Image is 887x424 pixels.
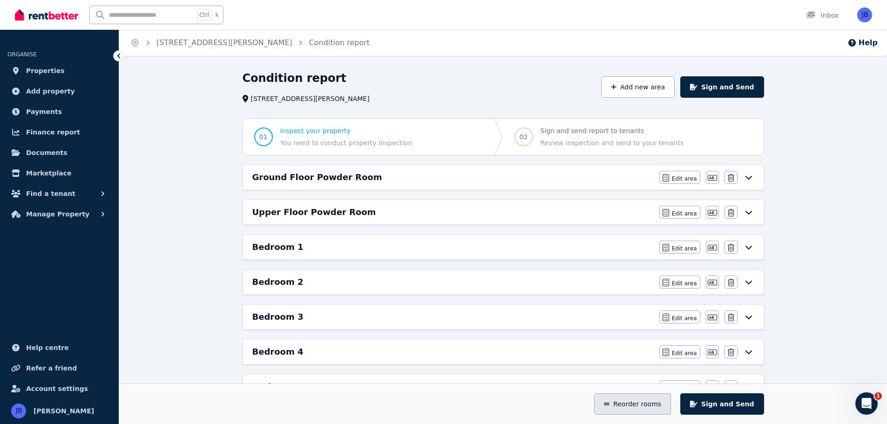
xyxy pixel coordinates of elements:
button: Edit area [659,345,700,358]
iframe: Intercom live chat [855,392,878,415]
div: Inbox [806,11,839,20]
button: Edit area [659,206,700,219]
h6: Upper Floor Powder Room [252,206,376,219]
span: [PERSON_NAME] [34,405,94,417]
h6: Bedroom 2 [252,276,304,289]
nav: Progress [243,118,764,155]
span: Marketplace [26,168,71,179]
span: Help centre [26,342,69,353]
button: Edit area [659,310,700,323]
span: Edit area [672,210,697,217]
button: Edit area [659,171,700,184]
span: Edit area [672,315,697,322]
img: JACQUELINE BARRY [857,7,872,22]
span: Documents [26,147,68,158]
span: [STREET_ADDRESS][PERSON_NAME] [251,94,370,103]
button: Edit area [659,380,700,393]
a: Properties [7,61,111,80]
h6: Bedroom 3 [252,310,304,323]
button: Add new area [601,76,675,98]
h1: Condition report [243,71,346,86]
span: Review inspection and send to your tenants [541,138,684,148]
button: Sign and Send [680,76,764,98]
h6: Bathroom 1 [252,380,307,393]
img: RentBetter [15,8,78,22]
span: Add property [26,86,75,97]
span: Refer a friend [26,363,77,374]
a: Finance report [7,123,111,141]
a: Marketplace [7,164,111,182]
a: Add property [7,82,111,101]
span: ORGANISE [7,51,37,58]
span: Sign and send report to tenants [541,126,684,135]
h6: Ground Floor Powder Room [252,171,382,184]
a: Documents [7,143,111,162]
span: Edit area [672,175,697,182]
span: Finance report [26,127,80,138]
button: Help [847,37,878,48]
span: Payments [26,106,62,117]
a: Payments [7,102,111,121]
span: Properties [26,65,65,76]
span: You need to conduct property inspection [280,138,413,148]
a: Condition report [309,38,370,47]
span: 1 [874,392,882,400]
span: 01 [259,132,268,141]
h6: Bedroom 1 [252,241,304,254]
span: Account settings [26,383,88,394]
button: Find a tenant [7,184,111,203]
button: Manage Property [7,205,111,223]
span: Inspect your property [280,126,413,135]
span: Edit area [672,280,697,287]
a: Refer a friend [7,359,111,377]
button: Sign and Send [680,393,764,415]
img: JACQUELINE BARRY [11,404,26,418]
button: Edit area [659,241,700,254]
button: Reorder rooms [594,393,671,415]
span: Edit area [672,350,697,357]
span: Find a tenant [26,188,75,199]
a: Account settings [7,379,111,398]
span: k [215,11,218,19]
span: Edit area [672,245,697,252]
h6: Bedroom 4 [252,345,304,358]
span: Ctrl [197,9,211,21]
a: Help centre [7,338,111,357]
span: 02 [520,132,528,141]
span: Manage Property [26,209,89,220]
a: [STREET_ADDRESS][PERSON_NAME] [156,38,292,47]
button: Edit area [659,276,700,289]
nav: Breadcrumb [119,30,381,56]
